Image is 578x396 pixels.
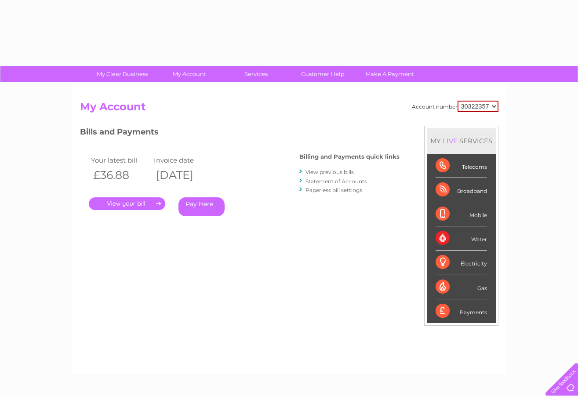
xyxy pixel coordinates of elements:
[153,66,225,82] a: My Account
[178,197,225,216] a: Pay Here
[436,226,487,251] div: Water
[89,154,152,166] td: Your latest bill
[287,66,359,82] a: Customer Help
[86,66,159,82] a: My Clear Business
[152,166,215,184] th: [DATE]
[436,275,487,299] div: Gas
[436,178,487,202] div: Broadband
[436,251,487,275] div: Electricity
[441,137,459,145] div: LIVE
[299,153,400,160] h4: Billing and Payments quick links
[353,66,426,82] a: Make A Payment
[412,101,498,112] div: Account number
[436,202,487,226] div: Mobile
[80,101,498,117] h2: My Account
[89,166,152,184] th: £36.88
[436,154,487,178] div: Telecoms
[89,197,165,210] a: .
[305,169,354,175] a: View previous bills
[152,154,215,166] td: Invoice date
[305,178,367,185] a: Statement of Accounts
[80,126,400,141] h3: Bills and Payments
[220,66,292,82] a: Services
[427,128,496,153] div: MY SERVICES
[305,187,362,193] a: Paperless bill settings
[436,299,487,323] div: Payments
